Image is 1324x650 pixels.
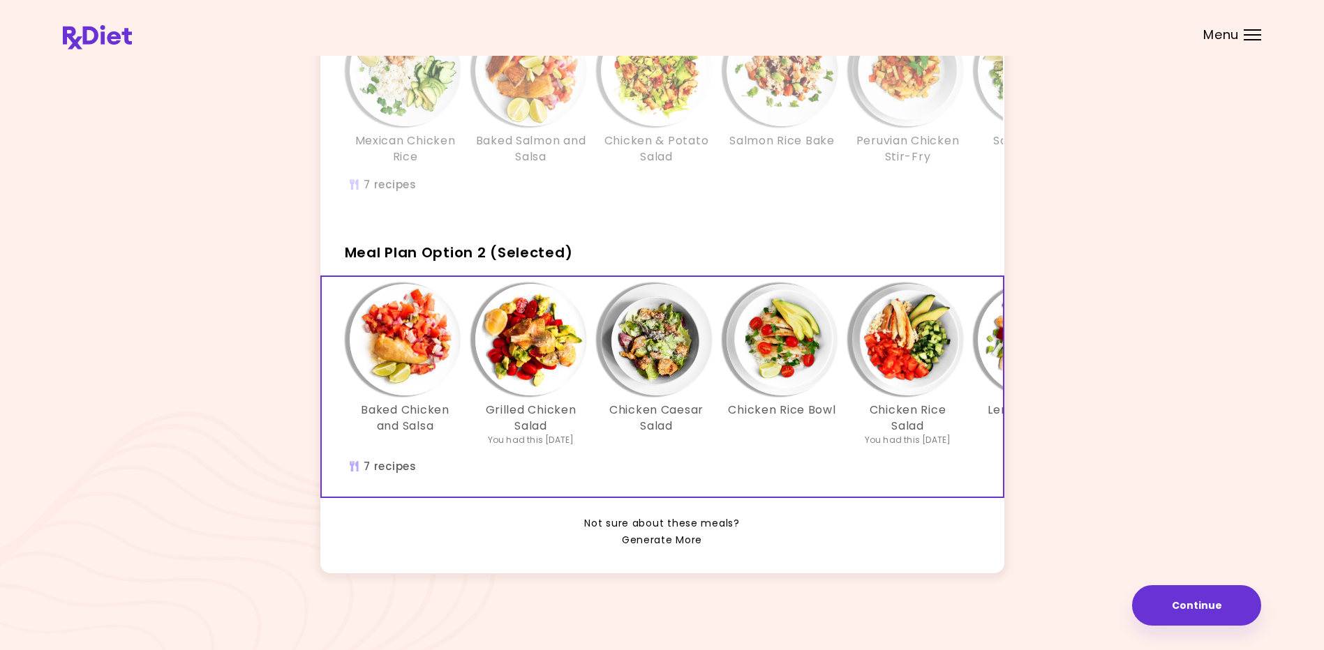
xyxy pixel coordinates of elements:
[475,133,587,165] h3: Baked Salmon and Salsa
[622,532,702,549] a: Generate More
[728,402,835,418] h3: Chicken Rice Bowl
[584,515,739,532] span: Not sure about these meals?
[350,402,461,434] h3: Baked Chicken and Salsa
[993,133,1073,149] h3: Salmon Salad
[978,402,1089,434] h3: Lemon Chicken Salad
[1203,29,1239,41] span: Menu
[852,402,964,434] h3: Chicken Rice Salad
[343,15,468,165] div: Info - Mexican Chicken Rice - Meal Plan Option 1
[1132,585,1261,626] button: Continue
[488,434,574,446] div: You had this [DATE]
[350,133,461,165] h3: Mexican Chicken Rice
[845,15,971,165] div: Info - Peruvian Chicken Stir-Fry - Meal Plan Option 1
[720,15,845,165] div: Info - Salmon Rice Bake - Meal Plan Option 1
[852,133,964,165] h3: Peruvian Chicken Stir-Fry
[468,284,594,446] div: Info - Grilled Chicken Salad - Meal Plan Option 2 (Selected)
[63,25,132,50] img: RxDiet
[729,133,835,149] h3: Salmon Rice Bake
[865,434,951,446] div: You had this [DATE]
[594,15,720,165] div: Info - Chicken & Potato Salad - Meal Plan Option 1
[971,15,1096,165] div: Info - Salmon Salad - Meal Plan Option 1
[343,284,468,446] div: Info - Baked Chicken and Salsa - Meal Plan Option 2 (Selected)
[971,284,1096,446] div: Info - Lemon Chicken Salad - Meal Plan Option 2 (Selected)
[720,284,845,446] div: Info - Chicken Rice Bowl - Meal Plan Option 2 (Selected)
[845,284,971,446] div: Info - Chicken Rice Salad - Meal Plan Option 2 (Selected)
[475,402,587,434] h3: Grilled Chicken Salad
[601,133,713,165] h3: Chicken & Potato Salad
[345,243,573,262] span: Meal Plan Option 2 (Selected)
[594,284,720,446] div: Info - Chicken Caesar Salad - Meal Plan Option 2 (Selected)
[468,15,594,165] div: Info - Baked Salmon and Salsa - Meal Plan Option 1
[601,402,713,434] h3: Chicken Caesar Salad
